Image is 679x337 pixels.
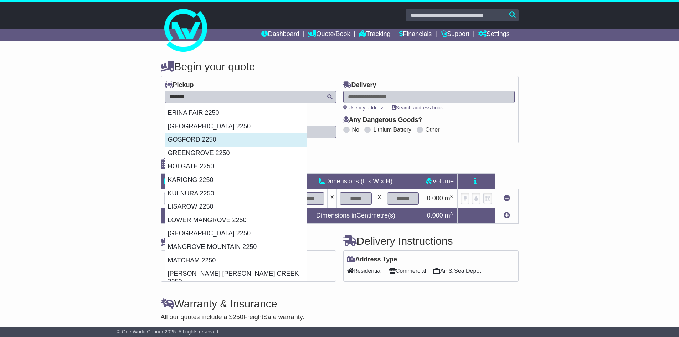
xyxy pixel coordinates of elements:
span: 250 [233,313,243,321]
a: Financials [399,29,432,41]
label: Lithium Battery [373,126,411,133]
td: Volume [422,174,458,189]
a: Use my address [343,105,385,111]
div: LISAROW 2250 [165,200,307,214]
label: Pickup [165,81,194,89]
h4: Pickup Instructions [161,235,336,247]
h4: Delivery Instructions [343,235,519,247]
div: ERINA FAIR 2250 [165,106,307,120]
label: Any Dangerous Goods? [343,116,422,124]
div: GOSFORD 2250 [165,133,307,147]
label: Delivery [343,81,376,89]
div: HOLGATE 2250 [165,160,307,173]
a: Add new item [504,212,510,219]
span: 0.000 [427,212,443,219]
a: Settings [478,29,510,41]
td: x [328,189,337,208]
h4: Package details | [161,158,250,170]
span: © One World Courier 2025. All rights reserved. [117,329,220,335]
div: GREENGROVE 2250 [165,147,307,160]
div: MANGROVE MOUNTAIN 2250 [165,240,307,254]
sup: 3 [450,211,453,216]
span: 0.000 [427,195,443,202]
a: Dashboard [261,29,299,41]
typeahead: Please provide city [165,91,336,103]
label: Other [426,126,440,133]
div: [GEOGRAPHIC_DATA] 2250 [165,227,307,240]
div: [GEOGRAPHIC_DATA] 2250 [165,120,307,133]
div: MATCHAM 2250 [165,254,307,267]
label: No [352,126,359,133]
span: Air & Sea Depot [433,265,481,276]
h4: Warranty & Insurance [161,298,519,310]
div: KULNURA 2250 [165,187,307,200]
sup: 3 [450,194,453,199]
a: Tracking [359,29,390,41]
td: Dimensions (L x W x H) [289,174,422,189]
span: m [445,195,453,202]
div: LOWER MANGROVE 2250 [165,214,307,227]
td: Dimensions in Centimetre(s) [289,208,422,224]
div: All our quotes include a $ FreightSafe warranty. [161,313,519,321]
span: m [445,212,453,219]
span: Commercial [389,265,426,276]
td: x [375,189,384,208]
span: Residential [347,265,382,276]
a: Quote/Book [308,29,350,41]
label: Address Type [347,256,397,264]
td: Total [161,208,220,224]
a: Search address book [392,105,443,111]
td: Type [161,174,220,189]
div: KARIONG 2250 [165,173,307,187]
a: Remove this item [504,195,510,202]
h4: Begin your quote [161,61,519,72]
a: Support [441,29,469,41]
div: [PERSON_NAME] [PERSON_NAME] CREEK 2250 [165,267,307,288]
